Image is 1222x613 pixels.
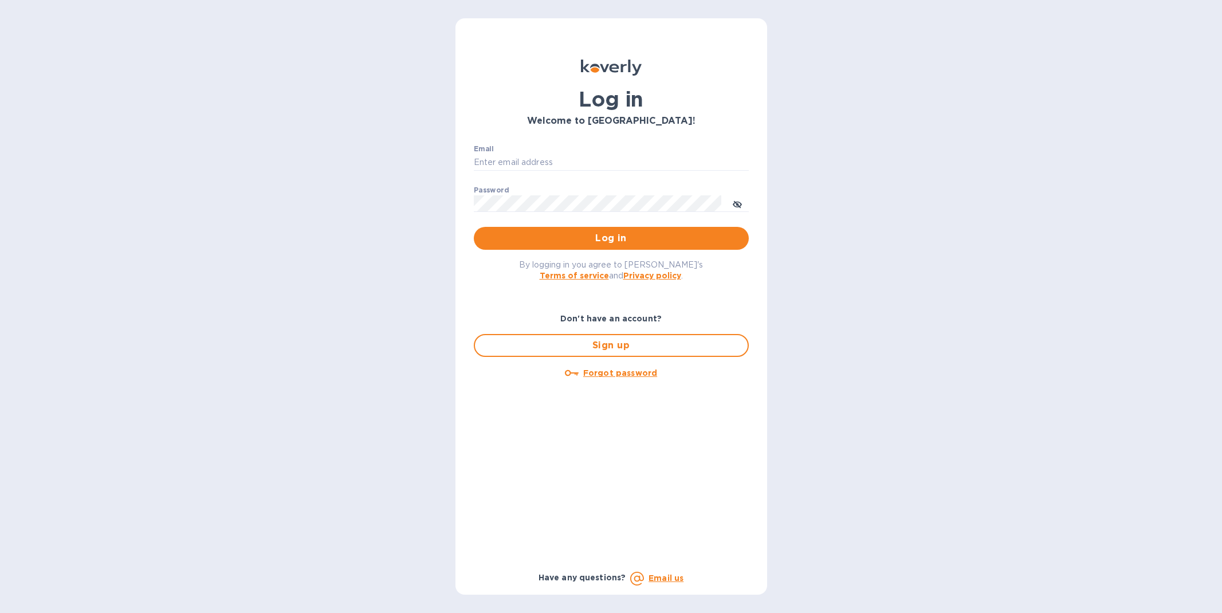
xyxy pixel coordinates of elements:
[474,334,749,357] button: Sign up
[726,192,749,215] button: toggle password visibility
[474,154,749,171] input: Enter email address
[474,187,509,194] label: Password
[583,368,657,378] u: Forgot password
[483,231,740,245] span: Log in
[474,146,494,152] label: Email
[623,271,681,280] a: Privacy policy
[474,227,749,250] button: Log in
[581,60,642,76] img: Koverly
[539,573,626,582] b: Have any questions?
[519,260,703,280] span: By logging in you agree to [PERSON_NAME]'s and .
[474,87,749,111] h1: Log in
[649,573,683,583] a: Email us
[540,271,609,280] a: Terms of service
[484,339,738,352] span: Sign up
[560,314,662,323] b: Don't have an account?
[474,116,749,127] h3: Welcome to [GEOGRAPHIC_DATA]!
